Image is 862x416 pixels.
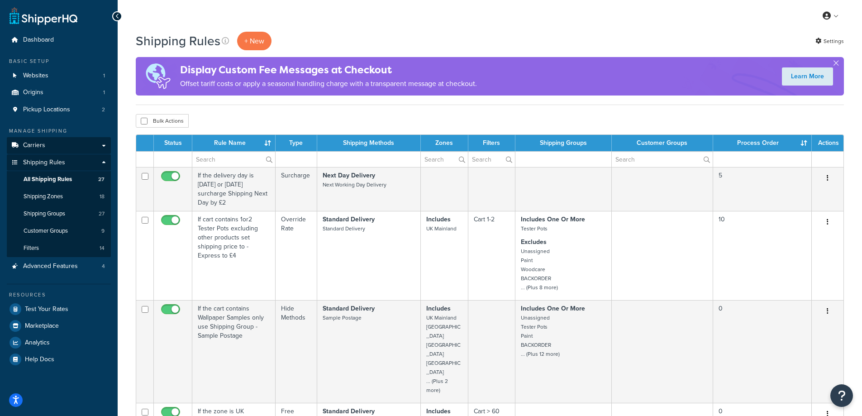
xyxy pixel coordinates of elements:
th: Shipping Groups [515,135,612,151]
span: 18 [100,193,105,201]
span: Customer Groups [24,227,68,235]
span: Origins [23,89,43,96]
span: 27 [99,210,105,218]
a: Analytics [7,335,111,351]
li: Pickup Locations [7,101,111,118]
strong: Standard Delivery [323,304,375,313]
span: 14 [100,244,105,252]
strong: Includes [426,304,451,313]
li: Filters [7,240,111,257]
li: Websites [7,67,111,84]
div: Domain: [DOMAIN_NAME] [24,24,100,31]
a: Filters 14 [7,240,111,257]
strong: Includes [426,215,451,224]
span: Shipping Groups [24,210,65,218]
span: Carriers [23,142,45,149]
input: Search [468,152,515,167]
small: Standard Delivery [323,225,365,233]
li: Origins [7,84,111,101]
a: Test Your Rates [7,301,111,317]
th: Type [276,135,317,151]
input: Search [192,152,275,167]
li: Dashboard [7,32,111,48]
a: Help Docs [7,351,111,368]
a: Learn More [782,67,833,86]
strong: Includes One Or More [521,304,585,313]
li: Shipping Zones [7,188,111,205]
img: website_grey.svg [14,24,22,31]
a: Origins 1 [7,84,111,101]
span: 4 [102,263,105,270]
li: Shipping Groups [7,206,111,222]
a: Shipping Zones 18 [7,188,111,205]
span: Advanced Features [23,263,78,270]
span: Test Your Rates [25,306,68,313]
span: Websites [23,72,48,80]
a: Marketplace [7,318,111,334]
small: Next Working Day Delivery [323,181,386,189]
p: + New [237,32,271,50]
li: Carriers [7,137,111,154]
small: UK Mainland [GEOGRAPHIC_DATA] [GEOGRAPHIC_DATA] [GEOGRAPHIC_DATA] ... (Plus 2 more) [426,314,461,394]
input: Search [612,152,712,167]
h4: Display Custom Fee Messages at Checkout [180,62,477,77]
button: Bulk Actions [136,114,189,128]
a: Customer Groups 9 [7,223,111,239]
a: All Shipping Rules 27 [7,171,111,188]
td: Surcharge [276,167,317,211]
span: Analytics [25,339,50,347]
td: Hide Methods [276,300,317,403]
th: Shipping Methods [317,135,421,151]
td: If the cart contains Wallpaper Samples only use Shipping Group - Sample Postage [192,300,276,403]
td: 0 [713,300,812,403]
a: ShipperHQ Home [10,7,77,25]
span: Shipping Zones [24,193,63,201]
li: Shipping Rules [7,154,111,258]
th: Actions [812,135,843,151]
img: tab_keywords_by_traffic_grey.svg [90,53,97,60]
button: Open Resource Center [830,384,853,407]
span: 1 [103,72,105,80]
th: Rule Name : activate to sort column ascending [192,135,276,151]
th: Process Order : activate to sort column ascending [713,135,812,151]
td: Override Rate [276,211,317,300]
span: Help Docs [25,356,54,363]
img: tab_domain_overview_orange.svg [24,53,32,60]
img: duties-banner-06bc72dcb5fe05cb3f9472aba00be2ae8eb53ab6f0d8bb03d382ba314ac3c341.png [136,57,180,96]
th: Filters [468,135,515,151]
a: Settings [815,35,844,48]
strong: Includes One Or More [521,215,585,224]
strong: Next Day Delivery [323,171,375,180]
div: Basic Setup [7,57,111,65]
span: Pickup Locations [23,106,70,114]
td: If the delivery day is [DATE] or [DATE] surcharge Shipping Next Day by £2 [192,167,276,211]
th: Zones [421,135,468,151]
div: Manage Shipping [7,127,111,135]
div: Keywords by Traffic [100,53,152,59]
td: 5 [713,167,812,211]
input: Search [421,152,468,167]
td: If cart contains 1or2 Tester Pots excluding other products set shipping price to - Express to £4 [192,211,276,300]
h1: Shipping Rules [136,32,220,50]
strong: Standard Delivery [323,215,375,224]
strong: Excludes [521,237,547,247]
span: 27 [98,176,105,183]
th: Status [154,135,192,151]
td: 10 [713,211,812,300]
a: Websites 1 [7,67,111,84]
span: Dashboard [23,36,54,44]
small: Unassigned Paint Woodcare BACKORDER ... (Plus 8 more) [521,247,558,292]
span: All Shipping Rules [24,176,72,183]
small: Tester Pots [521,225,548,233]
div: Resources [7,291,111,299]
span: Filters [24,244,39,252]
small: Sample Postage [323,314,362,322]
span: Shipping Rules [23,159,65,167]
small: Unassigned Tester Pots Paint BACKORDER ... (Plus 12 more) [521,314,560,358]
p: Offset tariff costs or apply a seasonal handling charge with a transparent message at checkout. [180,77,477,90]
img: logo_orange.svg [14,14,22,22]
